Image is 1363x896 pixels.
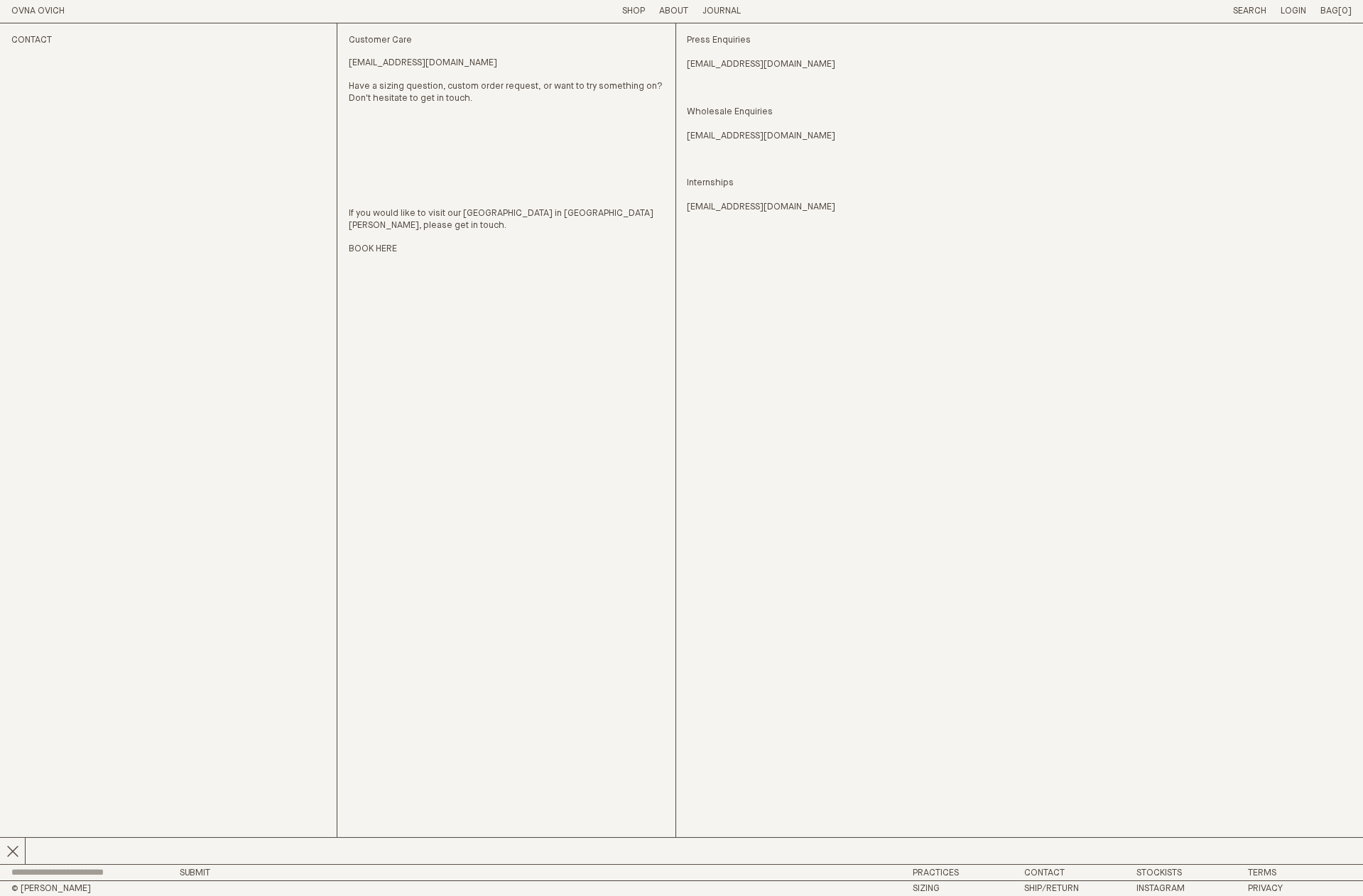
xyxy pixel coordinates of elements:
[349,35,663,47] p: Customer Care
[349,58,497,70] a: [EMAIL_ADDRESS][DOMAIN_NAME]
[11,6,65,16] a: Home
[1281,6,1306,16] a: Login
[1338,6,1352,16] span: [0]
[349,244,397,256] a: BOOK HERE
[180,868,210,878] button: Submit
[659,6,688,18] summary: About
[913,868,959,878] a: Practices
[1248,868,1276,878] a: Terms
[1024,884,1079,893] a: Ship/Return
[687,202,835,214] a: [EMAIL_ADDRESS][DOMAIN_NAME]
[349,221,506,230] span: [PERSON_NAME], please get in touch.
[11,884,338,893] h2: © [PERSON_NAME]
[349,208,663,232] p: If you would like to visit our [GEOGRAPHIC_DATA] in [GEOGRAPHIC_DATA]
[1136,884,1185,893] a: Instagram
[622,6,645,16] a: Shop
[1136,868,1182,878] a: Stockists
[1248,884,1283,893] a: Privacy
[349,82,663,103] span: Have a sizing question, custom order request, or want to try something on? Don't hesitate to get ...
[1024,868,1065,878] a: Contact
[687,131,835,143] a: [EMAIL_ADDRESS][DOMAIN_NAME]
[702,6,741,16] a: Journal
[687,154,1002,214] p: Internships
[1320,6,1338,16] span: Bag
[687,35,1002,143] p: Press Enquiries Wholesale Enquiries
[11,35,325,47] h2: Contact
[913,884,940,893] a: Sizing
[687,59,835,71] a: [EMAIL_ADDRESS][DOMAIN_NAME]
[1233,6,1266,16] a: Search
